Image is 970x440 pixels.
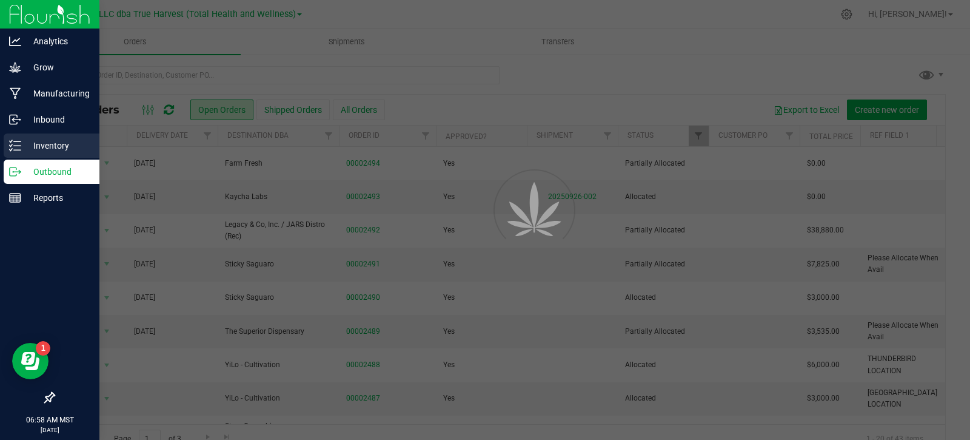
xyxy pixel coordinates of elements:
p: Grow [21,60,94,75]
inline-svg: Grow [9,61,21,73]
p: [DATE] [5,425,94,435]
p: Outbound [21,164,94,179]
inline-svg: Inventory [9,140,21,152]
iframe: Resource center unread badge [36,341,50,356]
p: Analytics [21,34,94,49]
p: Reports [21,191,94,205]
inline-svg: Inbound [9,113,21,126]
p: 06:58 AM MST [5,415,94,425]
inline-svg: Analytics [9,35,21,47]
inline-svg: Manufacturing [9,87,21,100]
p: Manufacturing [21,86,94,101]
inline-svg: Outbound [9,166,21,178]
p: Inbound [21,112,94,127]
p: Inventory [21,138,94,153]
iframe: Resource center [12,343,48,379]
inline-svg: Reports [9,192,21,204]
